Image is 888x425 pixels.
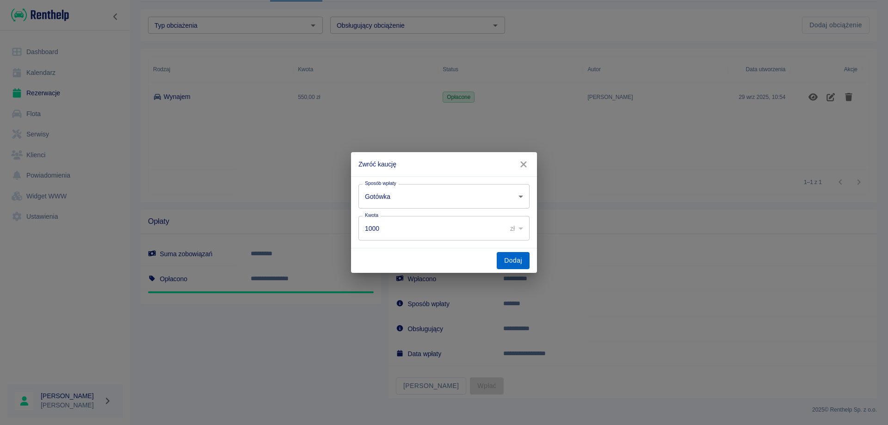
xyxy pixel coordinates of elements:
[358,184,530,209] div: Gotówka
[351,152,537,176] h2: Zwróć kaucję
[365,212,378,219] label: Kwota
[365,180,396,187] label: Sposób wpłaty
[504,216,530,240] div: zł
[497,252,530,269] button: Dodaj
